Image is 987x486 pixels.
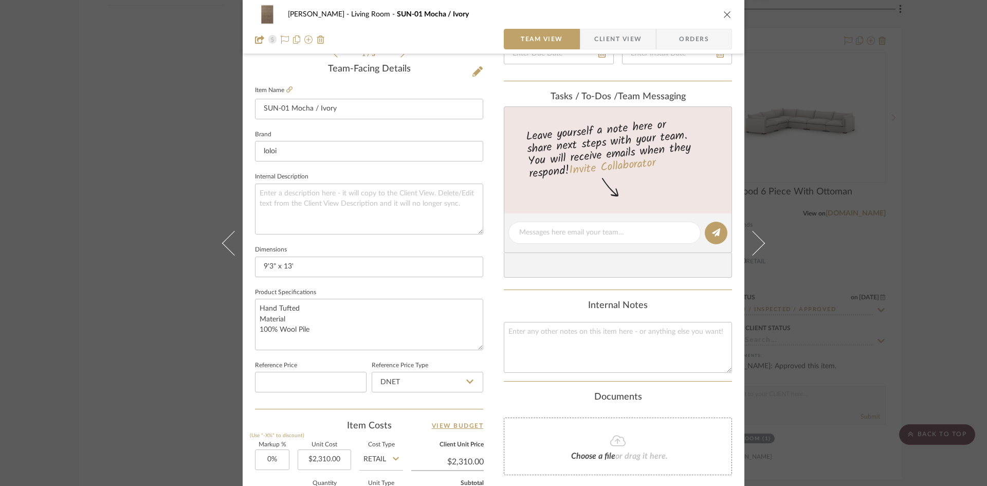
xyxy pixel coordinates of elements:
[504,392,732,403] div: Documents
[255,141,483,161] input: Enter Brand
[503,114,734,183] div: Leave yourself a note here or share next steps with your team. You will receive emails when they ...
[668,29,720,49] span: Orders
[615,452,668,460] span: or drag it here.
[504,300,732,312] div: Internal Notes
[411,442,484,447] label: Client Unit Price
[351,11,397,18] span: Living Room
[411,481,484,486] label: Subtotal
[359,481,403,486] label: Unit Type
[255,86,293,95] label: Item Name
[255,247,287,253] label: Dimensions
[504,92,732,103] div: team Messaging
[372,363,428,368] label: Reference Price Type
[372,51,377,57] span: 3
[569,154,656,180] a: Invite Collaborator
[288,11,351,18] span: [PERSON_NAME]
[255,420,483,432] div: Item Costs
[571,452,615,460] span: Choose a file
[298,481,351,486] label: Quantity
[255,64,483,75] div: Team-Facing Details
[255,99,483,119] input: Enter Item Name
[359,442,403,447] label: Cost Type
[317,35,325,44] img: Remove from project
[367,51,372,57] span: /
[298,442,351,447] label: Unit Cost
[723,10,732,19] button: close
[255,442,289,447] label: Markup %
[362,51,367,57] span: 1
[397,11,469,18] span: SUN-01 Mocha / Ivory
[255,132,271,137] label: Brand
[255,363,297,368] label: Reference Price
[594,29,642,49] span: Client View
[255,290,316,295] label: Product Specifications
[551,92,618,101] span: Tasks / To-Dos /
[432,420,484,432] a: View Budget
[255,174,308,179] label: Internal Description
[255,257,483,277] input: Enter the dimensions of this item
[255,4,280,25] img: 4abc5bab-d530-4556-a0d6-602f4d797919_48x40.jpg
[521,29,563,49] span: Team View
